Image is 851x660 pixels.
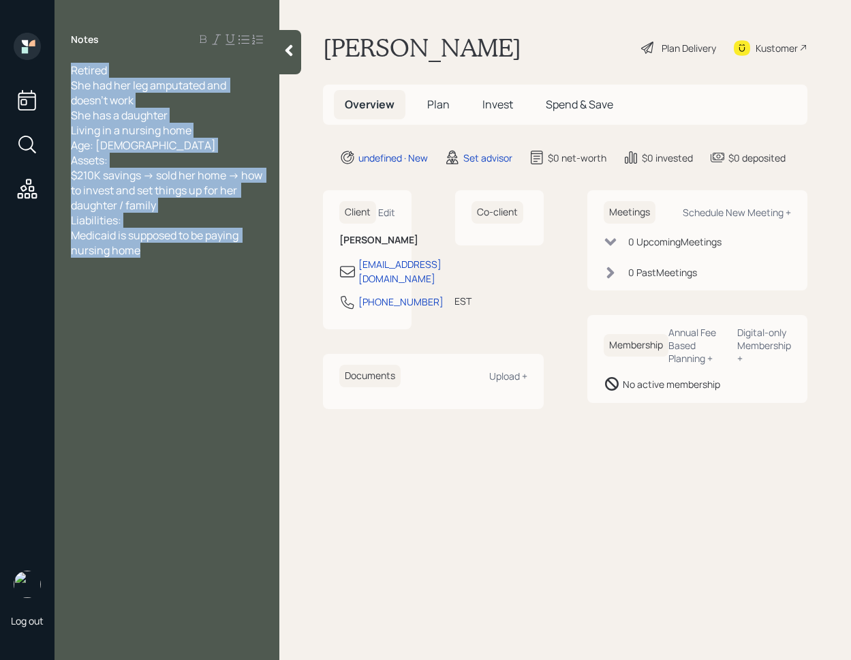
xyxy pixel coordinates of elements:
[668,326,727,365] div: Annual Fee Based Planning +
[623,377,720,391] div: No active membership
[339,235,395,246] h6: [PERSON_NAME]
[489,370,527,382] div: Upload +
[339,201,376,224] h6: Client
[358,151,428,165] div: undefined · New
[71,123,191,138] span: Living in a nursing home
[756,41,798,55] div: Kustomer
[71,213,121,228] span: Liabilities:
[604,201,655,224] h6: Meetings
[463,151,512,165] div: Set advisor
[471,201,523,224] h6: Co-client
[339,365,401,387] h6: Documents
[628,235,722,249] div: 0 Upcoming Meeting s
[427,97,450,112] span: Plan
[728,151,786,165] div: $0 deposited
[11,614,44,627] div: Log out
[548,151,606,165] div: $0 net-worth
[546,97,613,112] span: Spend & Save
[71,228,241,258] span: Medicaid is supposed to be paying nursing home
[71,108,168,123] span: She has a daughter
[71,153,108,168] span: Assets:
[737,326,791,365] div: Digital-only Membership +
[71,78,228,108] span: She had her leg amputated and doesn't work
[323,33,521,63] h1: [PERSON_NAME]
[71,63,107,78] span: Retired
[662,41,716,55] div: Plan Delivery
[683,206,791,219] div: Schedule New Meeting +
[378,206,395,219] div: Edit
[14,571,41,598] img: retirable_logo.png
[71,33,99,46] label: Notes
[71,168,264,213] span: $210K savings -> sold her home -> how to invest and set things up for her daughter / family
[604,334,668,357] h6: Membership
[482,97,513,112] span: Invest
[345,97,394,112] span: Overview
[358,295,444,309] div: [PHONE_NUMBER]
[358,257,442,286] div: [EMAIL_ADDRESS][DOMAIN_NAME]
[642,151,693,165] div: $0 invested
[628,265,697,280] div: 0 Past Meeting s
[71,138,216,153] span: Age: [DEMOGRAPHIC_DATA]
